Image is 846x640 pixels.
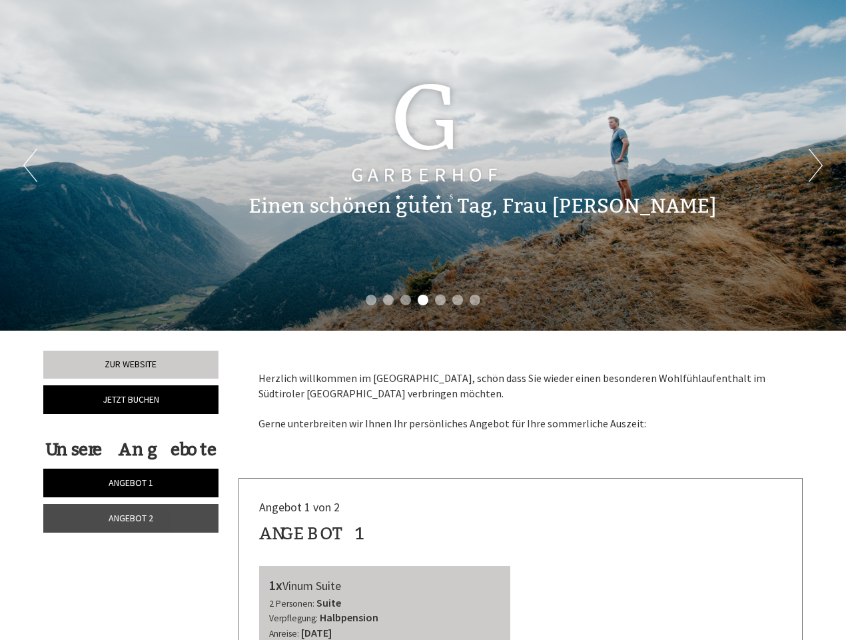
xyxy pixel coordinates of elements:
[23,149,37,182] button: Previous
[269,628,299,639] small: Anreise:
[109,477,153,489] span: Angebot 1
[259,521,366,546] div: Angebot 1
[269,576,501,595] div: Vinum Suite
[43,385,218,414] a: Jetzt buchen
[301,626,332,639] b: [DATE]
[248,195,716,217] h1: Einen schönen guten Tag, Frau [PERSON_NAME]
[809,149,823,182] button: Next
[258,371,783,431] p: Herzlich willkommen im [GEOGRAPHIC_DATA], schön dass Sie wieder einen besonderen Wohlfühlaufentha...
[109,512,153,524] span: Angebot 2
[259,499,340,515] span: Angebot 1 von 2
[43,437,218,462] div: Unsere Angebote
[269,613,318,624] small: Verpflegung:
[269,598,314,609] small: 2 Personen:
[269,577,282,593] b: 1x
[43,351,218,379] a: Zur Website
[316,596,341,609] b: Suite
[320,611,378,624] b: Halbpension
